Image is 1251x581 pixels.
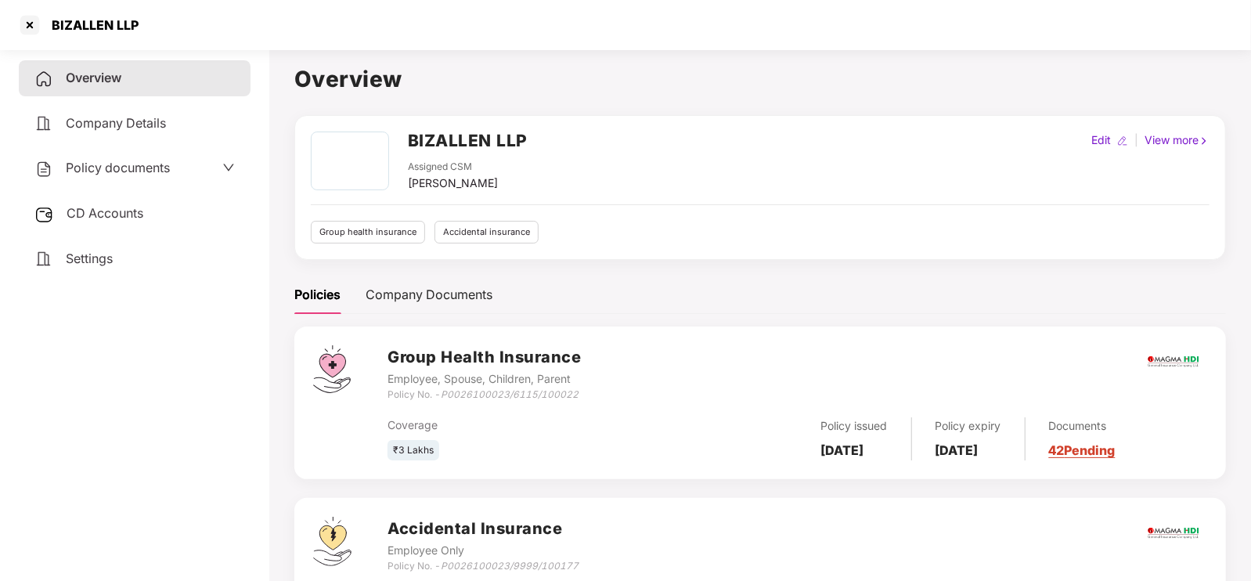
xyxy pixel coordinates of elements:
[1131,132,1141,149] div: |
[34,160,53,179] img: svg+xml;base64,PHN2ZyB4bWxucz0iaHR0cDovL3d3dy53My5vcmcvMjAwMC9zdmciIHdpZHRoPSIyNCIgaGVpZ2h0PSIyNC...
[936,442,979,458] b: [DATE]
[311,221,425,244] div: Group health insurance
[1199,135,1210,146] img: rightIcon
[408,175,498,192] div: [PERSON_NAME]
[313,517,352,566] img: svg+xml;base64,PHN2ZyB4bWxucz0iaHR0cDovL3d3dy53My5vcmcvMjAwMC9zdmciIHdpZHRoPSI0OS4zMjEiIGhlaWdodD...
[388,345,581,370] h3: Group Health Insurance
[434,221,539,244] div: Accidental insurance
[294,62,1226,96] h1: Overview
[821,417,888,435] div: Policy issued
[408,128,528,153] h2: BIZALLEN LLP
[294,285,341,305] div: Policies
[42,17,139,33] div: BIZALLEN LLP
[1146,506,1201,561] img: magma.png
[366,285,492,305] div: Company Documents
[1088,132,1114,149] div: Edit
[66,160,170,175] span: Policy documents
[388,388,581,402] div: Policy No. -
[388,559,579,574] div: Policy No. -
[1049,442,1116,458] a: 42 Pending
[388,517,579,541] h3: Accidental Insurance
[67,205,143,221] span: CD Accounts
[936,417,1001,435] div: Policy expiry
[34,114,53,133] img: svg+xml;base64,PHN2ZyB4bWxucz0iaHR0cDovL3d3dy53My5vcmcvMjAwMC9zdmciIHdpZHRoPSIyNCIgaGVpZ2h0PSIyNC...
[1117,135,1128,146] img: editIcon
[34,205,54,224] img: svg+xml;base64,PHN2ZyB3aWR0aD0iMjUiIGhlaWdodD0iMjQiIHZpZXdCb3g9IjAgMCAyNSAyNCIgZmlsbD0ibm9uZSIgeG...
[66,251,113,266] span: Settings
[388,370,581,388] div: Employee, Spouse, Children, Parent
[441,388,579,400] i: P0026100023/6115/100022
[34,250,53,269] img: svg+xml;base64,PHN2ZyB4bWxucz0iaHR0cDovL3d3dy53My5vcmcvMjAwMC9zdmciIHdpZHRoPSIyNCIgaGVpZ2h0PSIyNC...
[821,442,864,458] b: [DATE]
[222,161,235,174] span: down
[313,345,351,393] img: svg+xml;base64,PHN2ZyB4bWxucz0iaHR0cDovL3d3dy53My5vcmcvMjAwMC9zdmciIHdpZHRoPSI0Ny43MTQiIGhlaWdodD...
[34,70,53,88] img: svg+xml;base64,PHN2ZyB4bWxucz0iaHR0cDovL3d3dy53My5vcmcvMjAwMC9zdmciIHdpZHRoPSIyNCIgaGVpZ2h0PSIyNC...
[1146,334,1201,389] img: magma.png
[66,115,166,131] span: Company Details
[388,417,661,434] div: Coverage
[388,440,439,461] div: ₹3 Lakhs
[388,542,579,559] div: Employee Only
[66,70,121,85] span: Overview
[1049,417,1116,435] div: Documents
[408,160,498,175] div: Assigned CSM
[441,560,579,572] i: P0026100023/9999/100177
[1141,132,1213,149] div: View more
